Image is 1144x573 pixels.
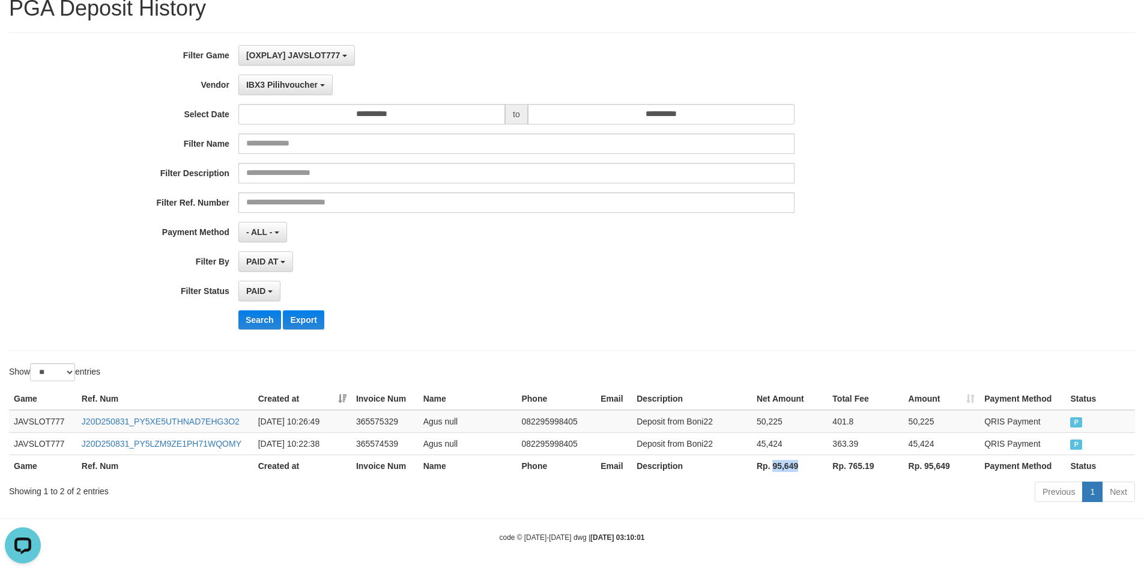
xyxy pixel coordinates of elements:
[246,227,273,237] span: - ALL -
[238,281,280,301] button: PAID
[752,432,828,455] td: 45,424
[30,363,75,381] select: Showentries
[632,388,752,410] th: Description
[9,363,100,381] label: Show entries
[9,388,77,410] th: Game
[246,257,278,266] span: PAID AT
[419,388,517,410] th: Name
[419,432,517,455] td: Agus null
[238,45,355,66] button: [OXPLAY] JAVSLOT777
[904,432,980,455] td: 45,424
[1070,440,1082,450] span: PAID
[351,410,419,433] td: 365575329
[283,310,324,329] button: Export
[596,455,632,477] th: Email
[9,480,468,497] div: Showing 1 to 2 of 2 entries
[632,432,752,455] td: Deposit from Boni22
[1102,482,1135,502] a: Next
[516,410,596,433] td: 082295998405
[1070,417,1082,427] span: PAID
[246,80,318,90] span: IBX3 Pilihvoucher
[238,251,293,272] button: PAID AT
[516,455,596,477] th: Phone
[246,286,265,296] span: PAID
[419,410,517,433] td: Agus null
[5,5,41,41] button: Open LiveChat chat widget
[9,455,77,477] th: Game
[253,388,351,410] th: Created at: activate to sort column ascending
[1082,482,1103,502] a: 1
[979,410,1065,433] td: QRIS Payment
[9,410,77,433] td: JAVSLOT777
[752,388,828,410] th: Net Amount
[82,439,241,449] a: J20D250831_PY5LZM9ZE1PH71WQOMY
[904,388,980,410] th: Amount: activate to sort column ascending
[77,455,253,477] th: Ref. Num
[828,388,903,410] th: Total Fee
[979,455,1065,477] th: Payment Method
[77,388,253,410] th: Ref. Num
[351,455,419,477] th: Invoice Num
[904,410,980,433] td: 50,225
[419,455,517,477] th: Name
[979,388,1065,410] th: Payment Method
[500,533,645,542] small: code © [DATE]-[DATE] dwg |
[238,222,287,242] button: - ALL -
[253,455,351,477] th: Created at
[505,104,528,124] span: to
[828,455,903,477] th: Rp. 765.19
[1065,388,1135,410] th: Status
[238,75,333,95] button: IBX3 Pilihvoucher
[1065,455,1135,477] th: Status
[979,432,1065,455] td: QRIS Payment
[828,432,903,455] td: 363.39
[590,533,644,542] strong: [DATE] 03:10:01
[246,51,340,60] span: [OXPLAY] JAVSLOT777
[596,388,632,410] th: Email
[904,455,980,477] th: Rp. 95,649
[351,432,419,455] td: 365574539
[828,410,903,433] td: 401.8
[82,417,240,426] a: J20D250831_PY5XE5UTHNAD7EHG3O2
[253,432,351,455] td: [DATE] 10:22:38
[351,388,419,410] th: Invoice Num
[752,410,828,433] td: 50,225
[9,432,77,455] td: JAVSLOT777
[752,455,828,477] th: Rp. 95,649
[238,310,281,329] button: Search
[632,410,752,433] td: Deposit from Boni22
[253,410,351,433] td: [DATE] 10:26:49
[516,388,596,410] th: Phone
[516,432,596,455] td: 082295998405
[1035,482,1083,502] a: Previous
[632,455,752,477] th: Description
